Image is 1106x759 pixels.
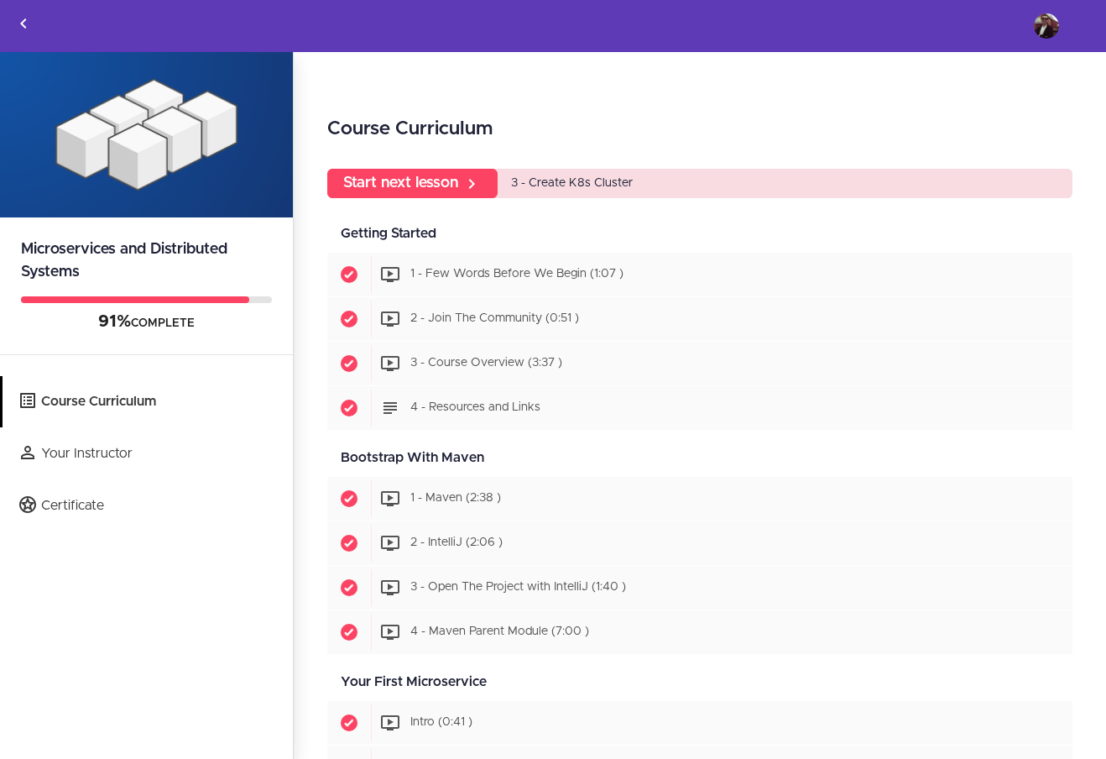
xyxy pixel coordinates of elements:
svg: Back to courses [13,13,34,34]
a: Completed item 4 - Resources and Links [327,386,1072,430]
span: 2 - Join The Community (0:51 ) [410,313,579,325]
span: Completed item [327,610,371,654]
span: Intro (0:41 ) [410,717,472,729]
a: Completed item 2 - Join The Community (0:51 ) [327,297,1072,341]
a: Completed item 3 - Open The Project with IntelliJ (1:40 ) [327,566,1072,610]
a: Certificate [3,480,293,531]
a: Completed item 1 - Maven (2:38 ) [327,477,1072,521]
div: Getting Started [327,215,1072,253]
span: 3 - Course Overview (3:37 ) [410,358,562,369]
a: Completed item 4 - Maven Parent Module (7:00 ) [327,610,1072,654]
span: 2 - IntelliJ (2:06 ) [410,537,503,549]
a: Back to courses [1,1,46,51]
span: 4 - Resources and Links [410,402,540,414]
span: Completed item [327,477,371,521]
a: Start next lesson [327,169,498,198]
a: Completed item 1 - Few Words Before We Begin (1:07 ) [327,253,1072,296]
span: Completed item [327,701,371,745]
span: Completed item [327,386,371,430]
span: 1 - Maven (2:38 ) [410,493,501,505]
span: 3 - Open The Project with IntelliJ (1:40 ) [410,582,626,594]
h2: Course Curriculum [327,115,1072,144]
span: 4 - Maven Parent Module (7:00 ) [410,626,589,638]
span: 1 - Few Words Before We Begin (1:07 ) [410,269,623,280]
div: Bootstrap With Maven [327,439,1072,477]
div: Your First Microservice [327,663,1072,701]
span: 3 - Create K8s Cluster [511,177,633,189]
div: COMPLETE [21,311,272,333]
a: Completed item Intro (0:41 ) [327,701,1072,745]
a: Course Curriculum [3,376,293,427]
a: Completed item 3 - Course Overview (3:37 ) [327,342,1072,385]
span: Completed item [327,297,371,341]
img: franzlocarno@gmail.com [1034,13,1059,39]
span: 91% [98,313,131,330]
a: Your Instructor [3,428,293,479]
span: Completed item [327,521,371,565]
span: Completed item [327,342,371,385]
a: Completed item 2 - IntelliJ (2:06 ) [327,521,1072,565]
span: Completed item [327,253,371,296]
span: Completed item [327,566,371,610]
